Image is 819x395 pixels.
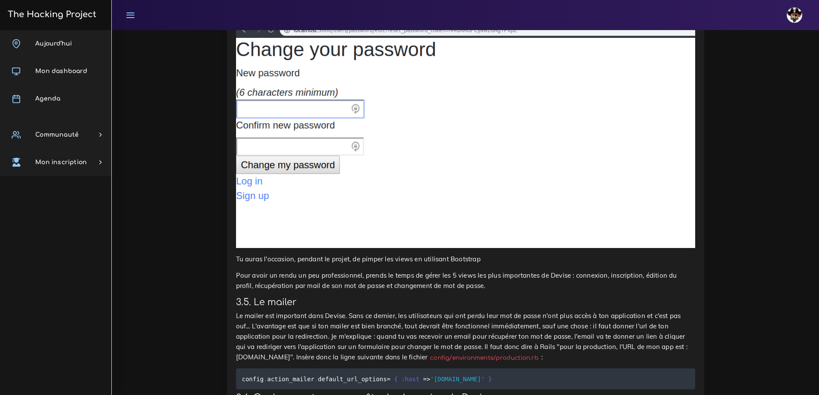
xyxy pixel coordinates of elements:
span: . [264,375,267,382]
span: = [423,375,426,382]
img: qU6TAhL.png [236,23,695,248]
h3: 3.5. Le mailer [236,297,695,308]
span: { [394,375,398,382]
p: Le mailer est important dans Devise. Sans ce dernier, les utilisateurs qui ont perdu leur mot de ... [236,311,695,362]
span: :host [401,375,419,382]
span: } [488,375,492,382]
span: . [314,375,318,382]
span: Agenda [35,95,60,102]
span: Communauté [35,132,79,138]
p: Pour avoir un rendu un peu professionnel, prends le temps de gérer les 5 views les plus important... [236,270,695,291]
span: Mon inscription [35,159,87,165]
span: = [387,375,390,382]
span: Aujourd'hui [35,40,72,47]
img: avatar [787,7,802,23]
p: Tu auras l'occasion, pendant le projet, de pimper les views en utilisant Bootstrap [236,254,695,264]
span: '[DOMAIN_NAME]' [430,375,485,382]
span: Mon dashboard [35,68,87,74]
code: config/environments/production.rb [428,353,541,362]
code: config action_mailer default_url_options > [242,374,494,384]
h3: The Hacking Project [5,10,96,19]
